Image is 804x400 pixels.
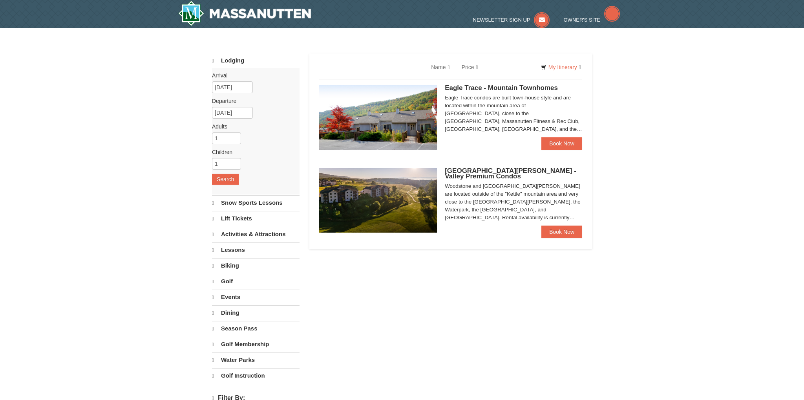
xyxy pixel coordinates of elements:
[319,85,437,150] img: 19218983-1-9b289e55.jpg
[212,211,300,226] a: Lift Tickets
[178,1,311,26] img: Massanutten Resort Logo
[212,148,294,156] label: Children
[564,17,601,23] span: Owner's Site
[212,242,300,257] a: Lessons
[445,84,558,92] span: Eagle Trace - Mountain Townhomes
[212,274,300,289] a: Golf
[445,94,582,133] div: Eagle Trace condos are built town-house style and are located within the mountain area of [GEOGRA...
[212,72,294,79] label: Arrival
[212,305,300,320] a: Dining
[425,59,455,75] a: Name
[212,258,300,273] a: Biking
[212,337,300,352] a: Golf Membership
[212,174,239,185] button: Search
[212,227,300,242] a: Activities & Attractions
[178,1,311,26] a: Massanutten Resort
[445,167,576,180] span: [GEOGRAPHIC_DATA][PERSON_NAME] - Valley Premium Condos
[212,97,294,105] label: Departure
[212,368,300,383] a: Golf Instruction
[564,17,620,23] a: Owner's Site
[541,226,582,238] a: Book Now
[212,352,300,367] a: Water Parks
[541,137,582,150] a: Book Now
[456,59,484,75] a: Price
[445,182,582,222] div: Woodstone and [GEOGRAPHIC_DATA][PERSON_NAME] are located outside of the "Kettle" mountain area an...
[212,195,300,210] a: Snow Sports Lessons
[536,61,586,73] a: My Itinerary
[212,321,300,336] a: Season Pass
[212,123,294,130] label: Adults
[473,17,530,23] span: Newsletter Sign Up
[319,168,437,233] img: 19219041-4-ec11c166.jpg
[212,290,300,305] a: Events
[212,53,300,68] a: Lodging
[473,17,550,23] a: Newsletter Sign Up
